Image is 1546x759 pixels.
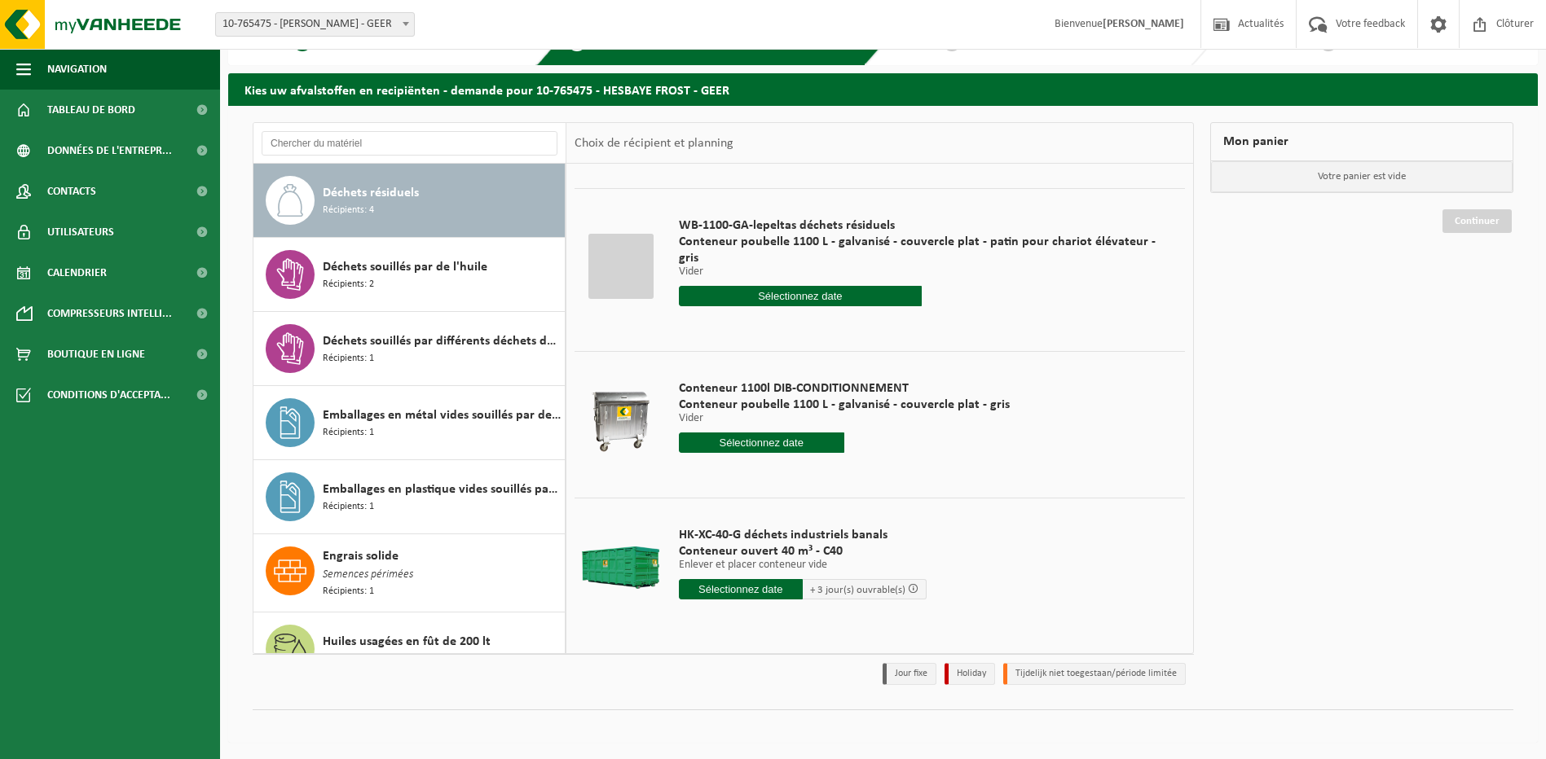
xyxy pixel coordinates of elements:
span: + 3 jour(s) ouvrable(s) [810,585,905,595]
span: Déchets résiduels [323,183,419,203]
div: Choix de récipient et planning [566,123,742,164]
li: Holiday [945,663,995,685]
input: Sélectionnez date [679,432,844,453]
span: Récipients: 1 [323,351,374,366]
span: Récipients: 1 [323,425,374,441]
span: Emballages en plastique vides souillés par des substances dangereuses [323,480,561,499]
span: Conditions d'accepta... [47,375,170,415]
span: 10-765475 - HESBAYE FROST - GEER [216,13,414,36]
span: Emballages en métal vides souillés par des substances dangereuses [323,406,561,425]
span: Contacts [47,171,96,212]
span: Conteneur 1100l DIB-CONDITIONNEMENT [679,380,1010,397]
span: Semences périmées [323,566,413,584]
span: Conteneur ouvert 40 m³ - C40 [679,543,927,559]
span: Récipients: 2 [323,277,374,292]
button: Engrais solide Semences périmées Récipients: 1 [253,534,566,612]
span: HK-XC-40-G déchets industriels banals [679,527,927,543]
span: Boutique en ligne [47,334,145,375]
span: Récipients: 1 [323,652,374,667]
button: Déchets souillés par différents déchets dangereux Récipients: 1 [253,312,566,386]
div: Mon panier [1210,122,1513,161]
button: Emballages en métal vides souillés par des substances dangereuses Récipients: 1 [253,386,566,460]
strong: [PERSON_NAME] [1103,18,1184,30]
span: Déchets souillés par de l'huile [323,257,487,277]
span: Récipients: 4 [323,203,374,218]
input: Sélectionnez date [679,286,922,306]
button: Déchets souillés par de l'huile Récipients: 2 [253,238,566,312]
button: Déchets résiduels Récipients: 4 [253,164,566,238]
span: Huiles usagées en fût de 200 lt [323,632,491,652]
span: Conteneur poubelle 1100 L - galvanisé - couvercle plat - gris [679,397,1010,413]
input: Sélectionnez date [679,579,803,599]
span: Engrais solide [323,546,399,566]
button: Huiles usagées en fût de 200 lt Récipients: 1 [253,612,566,687]
h2: Kies uw afvalstoffen en recipiënten - demande pour 10-765475 - HESBAYE FROST - GEER [228,73,1538,105]
span: Déchets souillés par différents déchets dangereux [323,331,561,351]
span: 10-765475 - HESBAYE FROST - GEER [215,12,415,37]
span: Récipients: 1 [323,499,374,515]
p: Votre panier est vide [1211,161,1513,192]
li: Jour fixe [883,663,936,685]
span: Compresseurs intelli... [47,293,172,334]
span: Tableau de bord [47,90,135,130]
span: WB-1100-GA-lepeltas déchets résiduels [679,217,1165,234]
span: Récipients: 1 [323,584,374,599]
span: Données de l'entrepr... [47,130,172,171]
p: Enlever et placer conteneur vide [679,559,927,571]
p: Vider [679,413,1010,424]
li: Tijdelijk niet toegestaan/période limitée [1003,663,1186,685]
button: Emballages en plastique vides souillés par des substances dangereuses Récipients: 1 [253,460,566,534]
span: Utilisateurs [47,212,114,252]
p: Vider [679,266,1165,278]
span: Navigation [47,49,107,90]
span: Calendrier [47,252,107,293]
input: Chercher du matériel [262,131,557,156]
a: Continuer [1442,209,1512,233]
span: Conteneur poubelle 1100 L - galvanisé - couvercle plat - patin pour chariot élévateur - gris [679,234,1165,266]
